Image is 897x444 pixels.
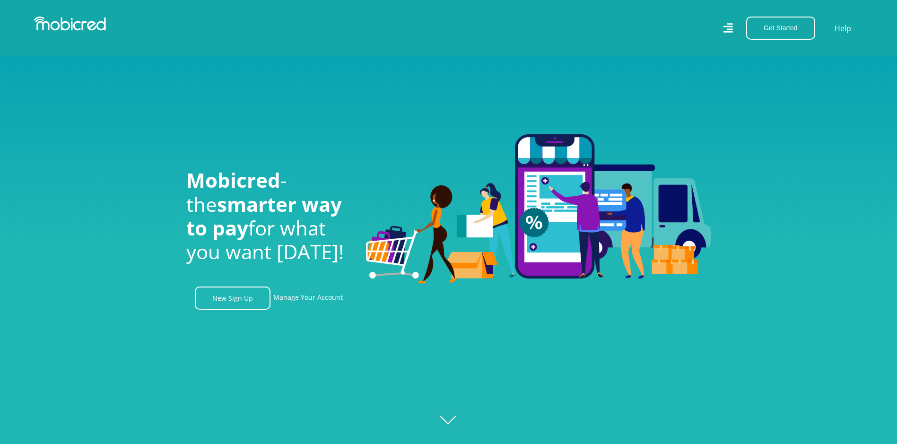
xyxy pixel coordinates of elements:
a: Help [834,22,852,35]
span: smarter way to pay [186,191,342,241]
span: Mobicred [186,166,280,193]
img: Welcome to Mobicred [366,134,711,284]
button: Get Started [746,17,815,40]
a: New Sign Up [195,287,270,310]
img: Mobicred [34,17,106,31]
a: Manage Your Account [273,287,343,310]
h1: - the for what you want [DATE]! [186,168,352,264]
